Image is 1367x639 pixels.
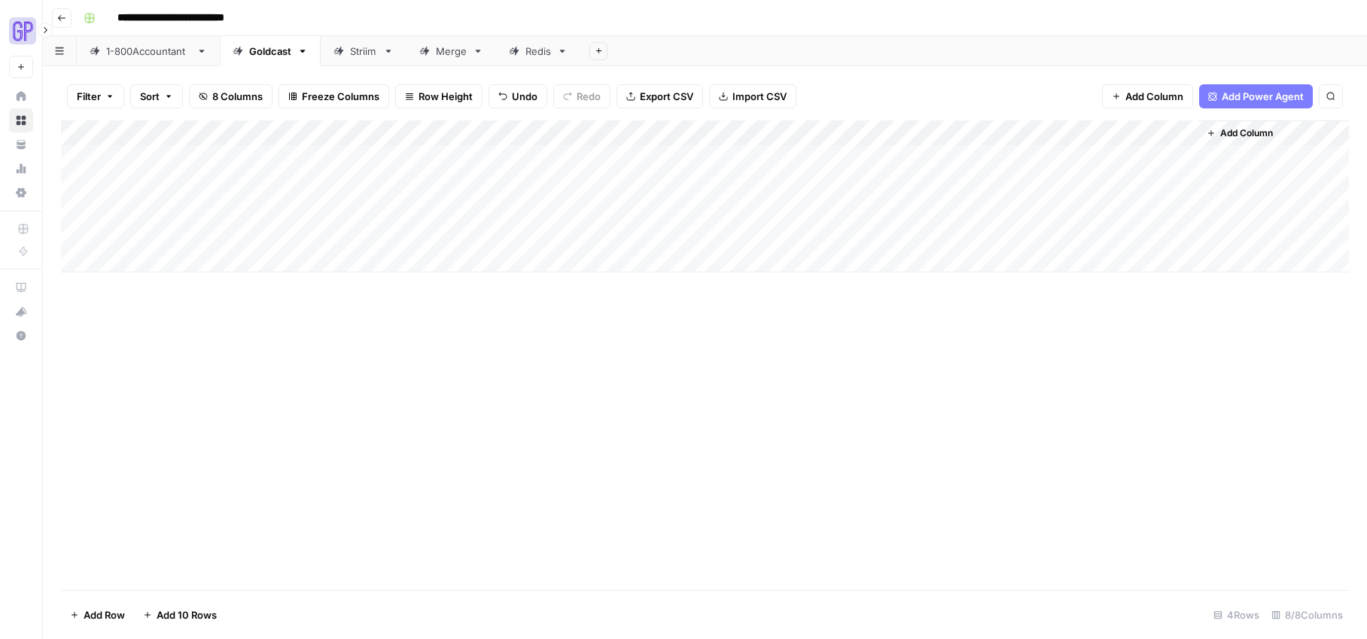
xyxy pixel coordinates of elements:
[640,89,693,104] span: Export CSV
[9,324,33,348] button: Help + Support
[106,44,190,59] div: 1-800Accountant
[1201,123,1279,143] button: Add Column
[525,44,551,59] div: Redis
[302,89,379,104] span: Freeze Columns
[140,89,160,104] span: Sort
[67,84,124,108] button: Filter
[1125,89,1183,104] span: Add Column
[189,84,272,108] button: 8 Columns
[9,275,33,300] a: AirOps Academy
[249,44,291,59] div: Goldcast
[77,89,101,104] span: Filter
[130,84,183,108] button: Sort
[77,36,220,66] a: 1-800Accountant
[419,89,473,104] span: Row Height
[1265,603,1349,627] div: 8/8 Columns
[553,84,610,108] button: Redo
[436,44,467,59] div: Merge
[220,36,321,66] a: Goldcast
[84,607,125,622] span: Add Row
[709,84,796,108] button: Import CSV
[212,89,263,104] span: 8 Columns
[321,36,406,66] a: Striim
[512,89,537,104] span: Undo
[61,603,134,627] button: Add Row
[9,17,36,44] img: Growth Plays Logo
[1220,126,1273,140] span: Add Column
[9,12,33,50] button: Workspace: Growth Plays
[9,132,33,157] a: Your Data
[395,84,483,108] button: Row Height
[406,36,496,66] a: Merge
[1207,603,1265,627] div: 4 Rows
[496,36,580,66] a: Redis
[9,300,33,324] button: What's new?
[157,607,217,622] span: Add 10 Rows
[350,44,377,59] div: Striim
[9,108,33,132] a: Browse
[9,157,33,181] a: Usage
[1222,89,1304,104] span: Add Power Agent
[9,181,33,205] a: Settings
[9,84,33,108] a: Home
[732,89,787,104] span: Import CSV
[10,300,32,323] div: What's new?
[1102,84,1193,108] button: Add Column
[489,84,547,108] button: Undo
[577,89,601,104] span: Redo
[134,603,226,627] button: Add 10 Rows
[1199,84,1313,108] button: Add Power Agent
[279,84,389,108] button: Freeze Columns
[617,84,703,108] button: Export CSV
